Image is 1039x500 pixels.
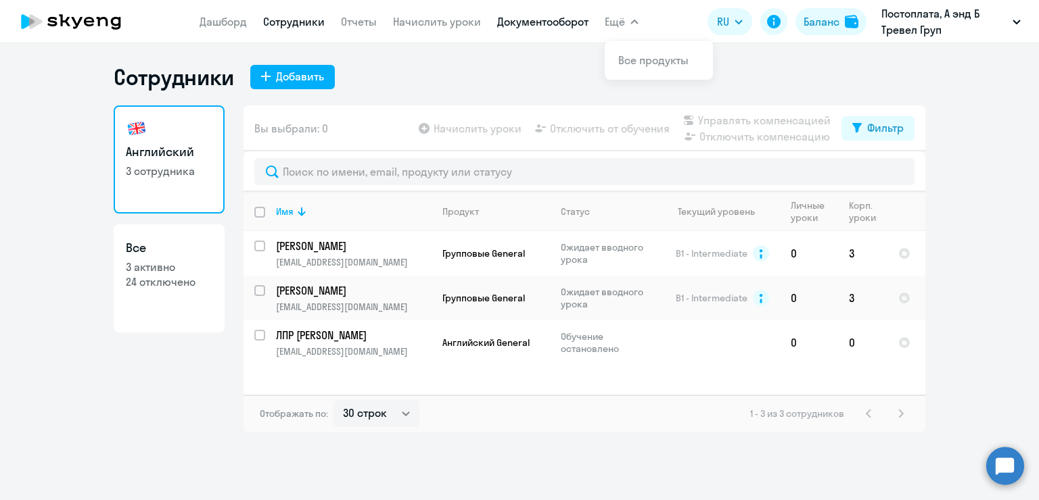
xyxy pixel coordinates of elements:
td: 3 [838,231,887,276]
td: 0 [838,320,887,365]
div: Личные уроки [791,199,829,224]
button: Фильтр [841,116,915,141]
a: Начислить уроки [393,15,481,28]
p: Постоплата, А энд Б Тревел Груп [881,5,1007,38]
span: RU [717,14,729,30]
a: ЛПР [PERSON_NAME] [276,328,431,343]
p: [PERSON_NAME] [276,283,429,298]
img: balance [845,15,858,28]
span: Отображать по: [260,407,328,420]
button: RU [708,8,752,35]
p: [EMAIL_ADDRESS][DOMAIN_NAME] [276,301,431,313]
a: Дашборд [200,15,247,28]
div: Продукт [442,205,479,218]
a: Все3 активно24 отключено [114,224,225,332]
h1: Сотрудники [114,64,234,91]
p: 3 активно [126,259,212,274]
button: Постоплата, А энд Б Тревел Груп [875,5,1028,38]
span: B1 - Intermediate [676,247,747,259]
p: [EMAIL_ADDRESS][DOMAIN_NAME] [276,256,431,268]
p: Ожидает вводного урока [561,241,653,266]
span: Групповые General [442,247,525,259]
span: Групповые General [442,292,525,304]
div: Корп. уроки [849,199,878,224]
td: 3 [838,276,887,320]
span: Ещё [605,14,625,30]
span: Вы выбрали: 0 [254,120,328,136]
span: B1 - Intermediate [676,292,747,304]
input: Поиск по имени, email, продукту или статусу [254,158,915,185]
button: Добавить [250,65,335,89]
a: [PERSON_NAME] [276,283,431,298]
td: 0 [780,320,838,365]
span: Английский General [442,336,530,349]
div: Корп. уроки [849,199,887,224]
p: [EMAIL_ADDRESS][DOMAIN_NAME] [276,345,431,357]
div: Фильтр [867,120,904,136]
p: 3 сотрудника [126,164,212,178]
p: Обучение остановлено [561,330,653,355]
td: 0 [780,276,838,320]
h3: Английский [126,143,212,161]
h3: Все [126,239,212,257]
div: Статус [561,205,590,218]
div: Продукт [442,205,549,218]
img: english [126,118,147,139]
a: Документооборот [497,15,588,28]
div: Статус [561,205,653,218]
a: Отчеты [341,15,377,28]
div: Имя [276,205,294,218]
p: 24 отключено [126,274,212,289]
div: Имя [276,205,431,218]
div: Текущий уровень [678,205,755,218]
div: Текущий уровень [665,205,779,218]
a: Все продукты [618,53,689,67]
p: [PERSON_NAME] [276,239,429,253]
td: 0 [780,231,838,276]
div: Добавить [276,68,324,84]
a: [PERSON_NAME] [276,239,431,253]
span: 1 - 3 из 3 сотрудников [750,407,844,420]
div: Баланс [804,14,839,30]
button: Балансbalance [795,8,867,35]
div: Личные уроки [791,199,837,224]
button: Ещё [605,8,639,35]
p: Ожидает вводного урока [561,286,653,310]
a: Сотрудники [263,15,325,28]
p: ЛПР [PERSON_NAME] [276,328,429,343]
a: Английский3 сотрудника [114,105,225,214]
